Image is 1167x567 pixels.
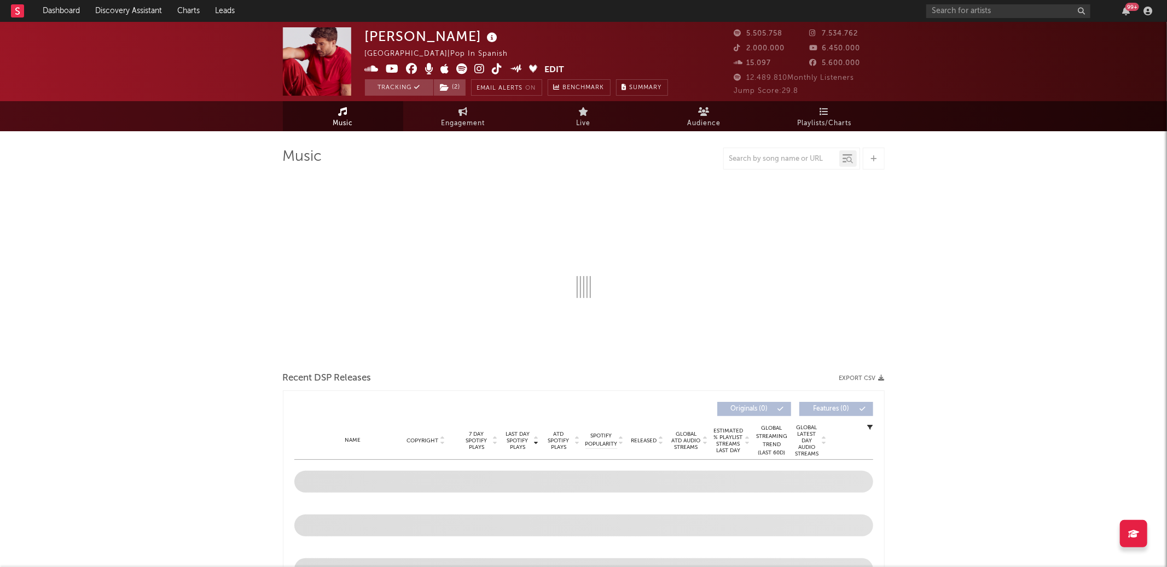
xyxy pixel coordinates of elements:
[734,74,855,81] span: 12.489.810 Monthly Listeners
[839,375,885,382] button: Export CSV
[283,372,371,385] span: Recent DSP Releases
[316,436,390,445] div: Name
[407,437,438,444] span: Copyright
[687,117,721,130] span: Audience
[671,431,701,451] span: Global ATD Audio Streams
[403,101,524,131] a: Engagement
[616,79,668,96] button: Summary
[1122,7,1130,15] button: 99+
[333,117,353,130] span: Music
[433,79,466,96] span: ( 2 )
[471,79,542,96] button: Email AlertsOn
[809,45,860,52] span: 6.450.000
[563,81,605,95] span: Benchmark
[544,431,573,451] span: ATD Spotify Plays
[524,101,644,131] a: Live
[724,406,775,412] span: Originals ( 0 )
[734,30,783,37] span: 5.505.758
[503,431,532,451] span: Last Day Spotify Plays
[544,63,564,77] button: Edit
[756,424,788,457] div: Global Streaming Trend (Last 60D)
[585,432,617,448] span: Spotify Popularity
[1125,3,1139,11] div: 99 +
[809,30,858,37] span: 7.534.762
[764,101,885,131] a: Playlists/Charts
[442,117,485,130] span: Engagement
[462,431,491,451] span: 7 Day Spotify Plays
[797,117,851,130] span: Playlists/Charts
[365,27,501,45] div: [PERSON_NAME]
[365,48,521,61] div: [GEOGRAPHIC_DATA] | Pop in Spanish
[734,87,799,95] span: Jump Score: 29.8
[806,406,857,412] span: Features ( 0 )
[630,85,662,91] span: Summary
[799,402,873,416] button: Features(0)
[734,45,785,52] span: 2.000.000
[717,402,791,416] button: Originals(0)
[548,79,611,96] a: Benchmark
[644,101,764,131] a: Audience
[526,85,536,91] em: On
[631,437,657,444] span: Released
[734,60,771,67] span: 15.097
[365,79,433,96] button: Tracking
[724,155,839,163] input: Search by song name or URL
[577,117,591,130] span: Live
[713,428,744,454] span: Estimated % Playlist Streams Last Day
[809,60,860,67] span: 5.600.000
[926,4,1090,18] input: Search for artists
[794,424,820,457] span: Global Latest Day Audio Streams
[434,79,466,96] button: (2)
[283,101,403,131] a: Music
